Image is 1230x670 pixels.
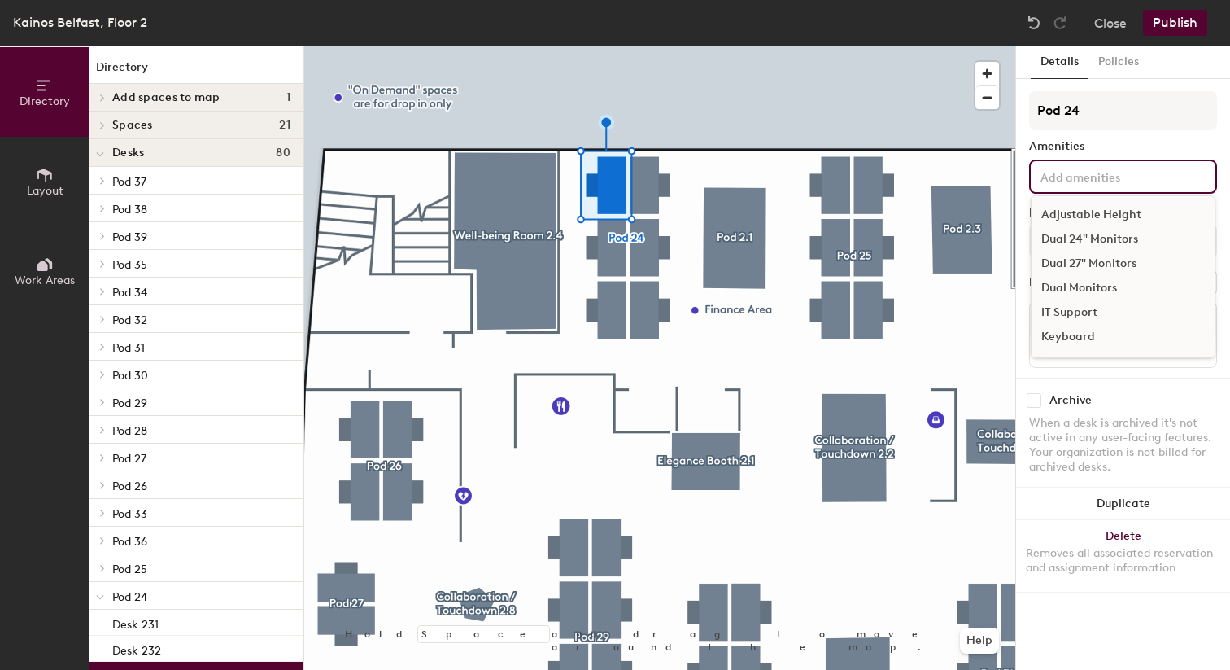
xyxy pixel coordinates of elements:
span: Work Areas [15,274,75,287]
div: Removes all associated reservation and assignment information [1026,546,1220,576]
span: Pod 29 [112,396,147,410]
span: Pod 36 [112,535,147,549]
button: Details [1031,46,1088,79]
div: Adjustable Height [1032,203,1215,227]
span: Pod 30 [112,369,148,383]
p: Desk 232 [112,639,161,658]
span: Pod 35 [112,258,147,272]
span: Pod 24 [112,590,147,604]
span: Pod 37 [112,175,146,189]
div: Keyboard [1032,325,1215,349]
button: DeleteRemoves all associated reservation and assignment information [1016,520,1230,592]
input: Add amenities [1037,166,1184,186]
button: Duplicate [1016,488,1230,520]
div: IT Support [1032,300,1215,325]
span: Pod 34 [112,286,147,300]
span: Pod 28 [112,424,147,438]
span: Pod 25 [112,563,147,576]
div: Desk Type [1029,207,1217,220]
button: Help [960,628,999,654]
span: Add spaces to map [112,91,220,104]
div: Amenities [1029,140,1217,153]
img: Redo [1052,15,1068,31]
span: Layout [27,184,63,198]
p: Desk 231 [112,613,159,632]
span: Desks [112,147,144,160]
button: Policies [1088,46,1149,79]
img: Undo [1026,15,1042,31]
span: Pod 39 [112,230,147,244]
div: Archive [1049,394,1092,407]
div: Desks [1029,276,1060,289]
span: Pod 31 [112,341,145,355]
span: 1 [286,91,290,104]
div: Laptop Stand [1032,349,1215,374]
span: Directory [20,94,70,108]
h1: Directory [89,59,303,84]
div: Kainos Belfast, Floor 2 [13,12,147,33]
div: When a desk is archived it's not active in any user-facing features. Your organization is not bil... [1029,416,1217,475]
span: Pod 32 [112,313,147,327]
button: Publish [1143,10,1207,36]
span: 80 [276,147,290,160]
div: Dual 24" Monitors [1032,227,1215,252]
span: Pod 38 [112,203,147,217]
button: Close [1094,10,1127,36]
span: Spaces [112,119,153,132]
button: Hoteled [1029,226,1217,256]
span: Pod 33 [112,507,147,521]
span: Pod 26 [112,480,147,493]
span: Pod 27 [112,452,146,466]
span: 21 [279,119,290,132]
div: Dual Monitors [1032,276,1215,300]
div: Dual 27" Monitors [1032,252,1215,276]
